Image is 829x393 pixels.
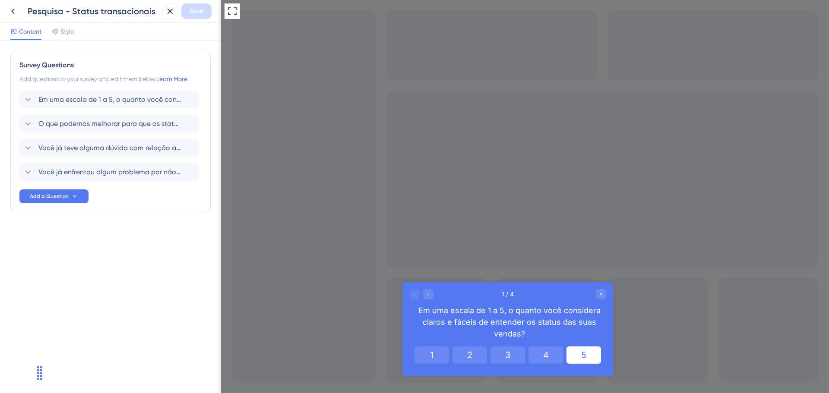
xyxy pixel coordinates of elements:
[60,26,74,37] span: Style
[33,360,47,386] div: Arrastar
[156,75,187,82] a: Learn More
[19,74,202,84] div: Add questions to your survey and edit them below.
[190,6,203,16] span: Save
[28,5,159,17] div: Pesquisa - Status transacionais
[38,119,181,129] span: O que podemos melhorar para que os status das suas vendas fiquem mais claros?
[181,3,212,19] button: Save
[181,282,392,376] iframe: UserGuiding Survey
[19,60,202,70] div: Survey Questions
[30,193,69,200] span: Add a Question
[19,189,89,203] button: Add a Question
[38,143,181,153] span: Você já teve alguma dúvida com relação a algum desses status?
[38,94,181,105] span: Em uma escala de 1 a 5, o quanto você considera claros e fáceis de entender os status das suas ve...
[19,26,41,37] span: Content
[38,167,181,177] span: Você já enfrentou algum problema por não entender corretamente o status de uma venda? Se sim, pod...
